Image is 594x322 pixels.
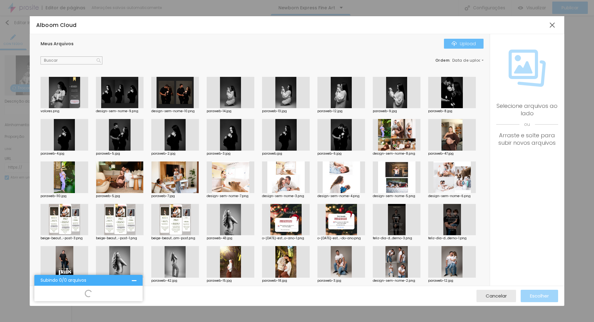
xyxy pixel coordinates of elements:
[428,279,476,282] div: paraweb-12.jpg
[207,110,254,113] div: paraweb-14.jpg
[486,293,507,298] span: Cancelar
[435,59,484,62] div: :
[151,152,199,155] div: paraweb-2.jpg
[452,41,476,46] div: Upload
[262,110,310,113] div: paraweb-13.jpg
[96,152,144,155] div: paraweb-5.jpg
[373,110,420,113] div: paraweb-9.jpg
[317,152,365,155] div: paraweb-6.jpg
[97,58,101,63] img: Icone
[509,50,546,87] img: Icone
[521,290,558,302] button: Escolher
[496,102,558,147] div: Selecione arquivos ao lado Arraste e solte para subir novos arquivos
[317,279,365,282] div: paraweb-3.jpg
[317,110,365,113] div: paraweb-12.jpg
[317,195,365,198] div: design-sem-nome-4.png
[151,195,199,198] div: paraweb-7.jpg
[373,195,420,198] div: design-sem-nome-5.png
[96,195,144,198] div: paraweb-5.jpg
[428,110,476,113] div: paraweb-8.jpg
[151,110,199,113] div: design-sem-nome-10.png
[41,41,74,47] span: Meus Arquivos
[41,56,102,64] input: Buscar
[428,195,476,198] div: design-sem-nome-6.png
[262,195,310,198] div: design-sem-nome-3.png
[36,21,77,29] span: Alboom Cloud
[428,237,476,240] div: feliz-dia-d...derno-1.png
[496,117,558,132] span: ou
[151,279,199,282] div: paraweb-42.jpg
[207,152,254,155] div: paraweb-3.jpg
[373,237,420,240] div: feliz-dia-d...derno-3.png
[452,41,457,46] img: Icone
[207,237,254,240] div: paraweb-43.jpg
[41,278,132,283] div: Subindo 0/0 arquivos
[207,279,254,282] div: paraweb-15.jpg
[41,152,88,155] div: paraweb-4.jpg
[373,152,420,155] div: design-sem-nome-8.png
[96,110,144,113] div: design-sem-nome-9.png
[317,237,365,240] div: o-[DATE]-est...-do-ano.png
[435,58,450,63] span: Ordem
[476,290,516,302] button: Cancelar
[444,39,484,49] button: IconeUpload
[452,59,484,62] span: Data de upload
[41,110,88,113] div: valores.png
[262,152,310,155] div: paraweb.jpg
[530,293,549,298] span: Escolher
[428,152,476,155] div: paraweb-47.jpg
[373,279,420,282] div: design-sem-nome-2.png
[262,237,310,240] div: o-[DATE]-est...o-ano-1.png
[41,195,88,198] div: paraweb-110.jpg
[262,279,310,282] div: paraweb-18.jpg
[207,195,254,198] div: design-sem-nome-7.png
[41,237,88,240] div: beige-beaut...-post-3.png
[96,237,144,240] div: beige-beaut...-post-1.png
[151,237,199,240] div: beige-beaut...am-post.png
